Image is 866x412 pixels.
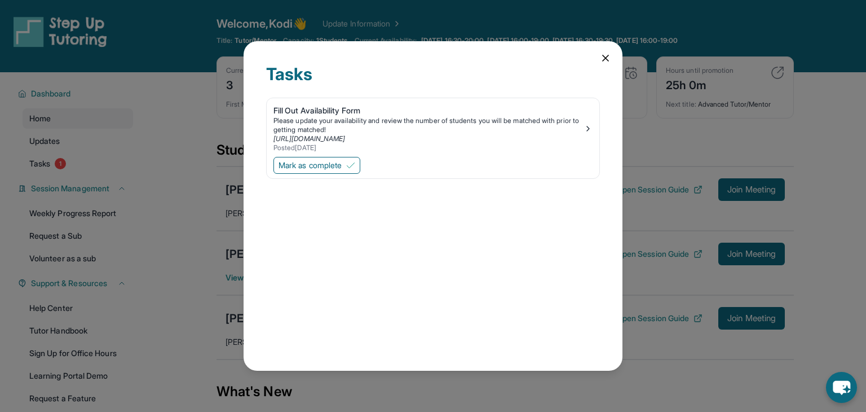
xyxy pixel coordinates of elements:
[273,116,584,134] div: Please update your availability and review the number of students you will be matched with prior ...
[279,160,342,171] span: Mark as complete
[267,98,599,155] a: Fill Out Availability FormPlease update your availability and review the number of students you w...
[273,143,584,152] div: Posted [DATE]
[273,134,345,143] a: [URL][DOMAIN_NAME]
[826,372,857,403] button: chat-button
[273,105,584,116] div: Fill Out Availability Form
[273,157,360,174] button: Mark as complete
[266,64,600,98] div: Tasks
[346,161,355,170] img: Mark as complete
